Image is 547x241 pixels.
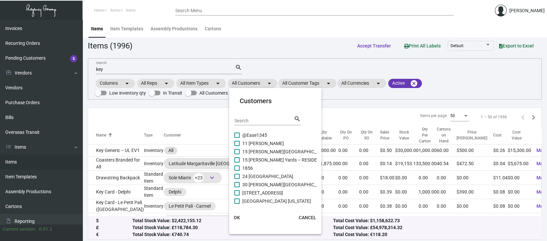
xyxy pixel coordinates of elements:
span: [GEOGRAPHIC_DATA] [US_STATE] [242,197,311,205]
mat-icon: search [294,115,301,123]
span: 30 [PERSON_NAME][GEOGRAPHIC_DATA] - Residences [242,181,355,189]
div: 0.51.2 [39,226,52,233]
span: CANCEL [299,215,316,220]
span: 15 [PERSON_NAME][GEOGRAPHIC_DATA] – RESIDENCES [242,148,360,156]
span: 24 [GEOGRAPHIC_DATA] [242,172,293,180]
span: @Ease1345 [242,131,267,139]
mat-card-title: Customers [240,96,311,106]
span: OK [234,215,240,220]
span: 1856 [242,164,253,172]
button: CANCEL [293,212,322,224]
button: OK [226,212,248,224]
span: 15 [PERSON_NAME] Yards – RESIDENCES - Inactive [242,156,348,164]
span: [STREET_ADDRESS] [242,189,283,197]
span: 11 [PERSON_NAME] [242,139,284,147]
div: Current version: [3,226,36,233]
